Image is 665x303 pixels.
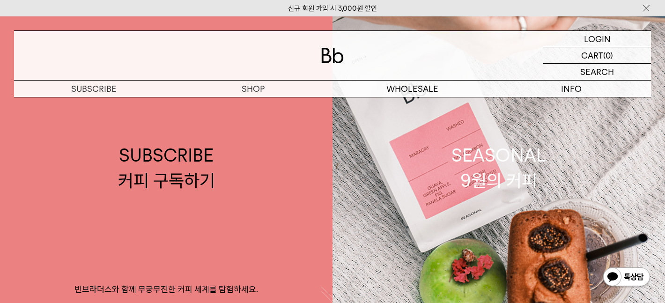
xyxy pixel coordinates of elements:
p: WHOLESALE [332,81,492,97]
img: 카카오톡 채널 1:1 채팅 버튼 [602,266,651,289]
p: (0) [603,47,613,63]
a: SHOP [173,81,332,97]
div: SEASONAL 9월의 커피 [451,143,546,192]
p: INFO [492,81,651,97]
a: CART (0) [543,47,651,64]
p: SEARCH [580,64,614,80]
a: SUBSCRIBE [14,81,173,97]
p: LOGIN [584,31,611,47]
a: LOGIN [543,31,651,47]
img: 로고 [321,48,344,63]
p: CART [581,47,603,63]
a: 신규 회원 가입 시 3,000원 할인 [288,4,377,13]
div: SUBSCRIBE 커피 구독하기 [118,143,215,192]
